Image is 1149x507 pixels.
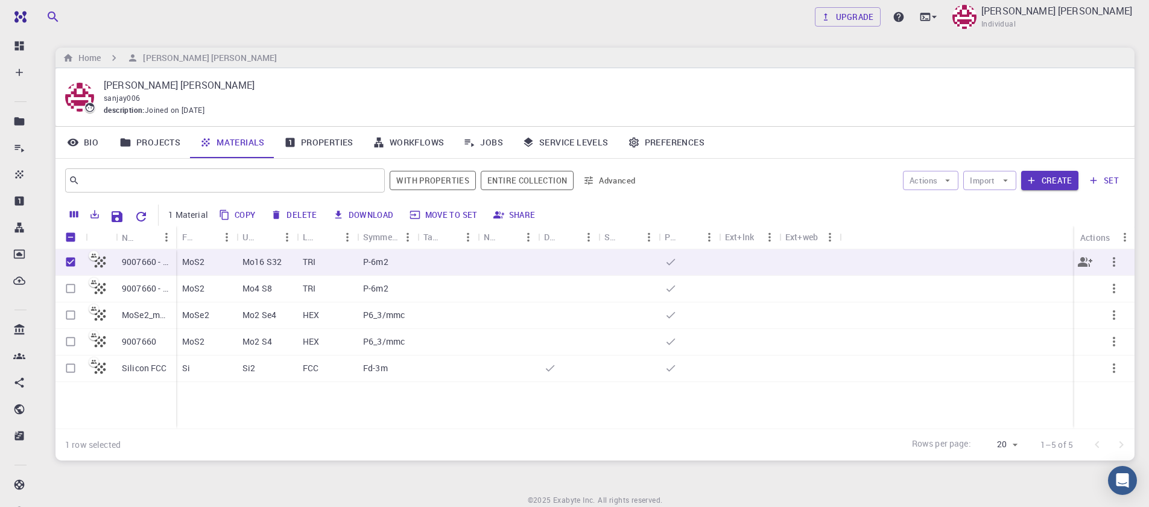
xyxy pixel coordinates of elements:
[1115,228,1135,247] button: Menu
[560,228,579,247] button: Sort
[406,205,483,225] button: Move to set
[10,11,27,23] img: logo
[553,495,595,505] span: Exabyte Inc.
[1074,226,1135,249] div: Actions
[104,78,1115,92] p: [PERSON_NAME] [PERSON_NAME]
[182,225,198,249] div: Formula
[490,205,540,225] button: Share
[74,51,101,65] h6: Home
[363,225,398,249] div: Symmetry
[116,226,176,249] div: Name
[277,228,297,247] button: Menu
[215,205,261,225] button: Copy
[110,127,190,158] a: Projects
[303,309,319,321] p: HEX
[665,225,680,249] div: Public
[303,362,318,374] p: FCC
[553,494,595,506] a: Exabyte Inc.
[84,205,105,224] button: Export
[528,494,553,506] span: © 2025
[620,228,639,247] button: Sort
[519,228,538,247] button: Menu
[86,226,116,249] div: Icon
[454,127,513,158] a: Jobs
[303,336,319,348] p: HEX
[478,225,538,249] div: Non-periodic
[598,494,662,506] span: All rights reserved.
[618,127,714,158] a: Preferences
[274,127,363,158] a: Properties
[217,228,236,247] button: Menu
[363,282,388,295] p: P-6m2
[182,282,205,295] p: MoS2
[499,228,519,247] button: Sort
[182,362,190,374] p: Si
[1083,171,1125,190] button: set
[578,171,641,190] button: Advanced
[481,171,574,190] button: Entire collection
[242,336,272,348] p: Mo2 S4
[604,225,620,249] div: Shared
[1021,171,1078,190] button: Create
[363,362,388,374] p: Fd-3m
[912,438,971,451] p: Rows per page:
[481,171,574,190] span: Filter throughout whole library including sets (folders)
[579,228,598,247] button: Menu
[122,256,170,268] p: 9007660 - slab [0,0,1]
[60,51,279,65] nav: breadcrumb
[725,225,754,249] div: Ext+lnk
[104,93,141,103] span: sanjay006
[363,309,405,321] p: P6_3/mmc
[157,228,176,247] button: Menu
[785,225,818,249] div: Ext+web
[458,228,478,247] button: Menu
[258,228,277,247] button: Sort
[952,5,976,29] img: Sanjay Kumar Mahla
[976,436,1021,453] div: 20
[815,7,881,27] a: Upgrade
[439,228,458,247] button: Sort
[122,362,167,374] p: Silicon FCC
[398,228,417,247] button: Menu
[357,225,417,249] div: Symmetry
[24,8,68,19] span: Support
[544,225,560,249] div: Default
[65,439,121,451] div: 1 row selected
[105,205,129,229] button: Save Explorer Settings
[190,127,274,158] a: Materials
[981,18,1016,30] span: Individual
[1108,466,1137,495] div: Open Intercom Messenger
[104,104,145,116] span: description :
[236,225,297,249] div: Unit Cell Formula
[538,225,598,249] div: Default
[182,336,205,348] p: MoS2
[138,228,157,247] button: Sort
[363,336,405,348] p: P6_3/mmc
[423,225,439,249] div: Tags
[318,228,338,247] button: Sort
[242,362,255,374] p: Si2
[145,104,204,116] span: Joined on [DATE]
[122,282,170,295] p: 9007660 - slab [0,0,1]
[198,228,217,247] button: Sort
[680,228,700,247] button: Sort
[598,225,659,249] div: Shared
[760,228,779,247] button: Menu
[176,225,236,249] div: Formula
[390,171,476,190] span: Show only materials with calculated properties
[122,226,138,249] div: Name
[659,225,719,249] div: Public
[779,225,840,249] div: Ext+web
[1080,226,1110,249] div: Actions
[55,127,110,158] a: Bio
[297,225,357,249] div: Lattice
[363,256,388,268] p: P-6m2
[138,51,277,65] h6: [PERSON_NAME] [PERSON_NAME]
[303,256,315,268] p: TRI
[182,256,205,268] p: MoS2
[242,282,272,295] p: Mo4 S8
[329,205,399,225] button: Download
[242,256,282,268] p: Mo16 S32
[1040,439,1073,451] p: 1–5 of 5
[129,205,153,229] button: Reset Explorer Settings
